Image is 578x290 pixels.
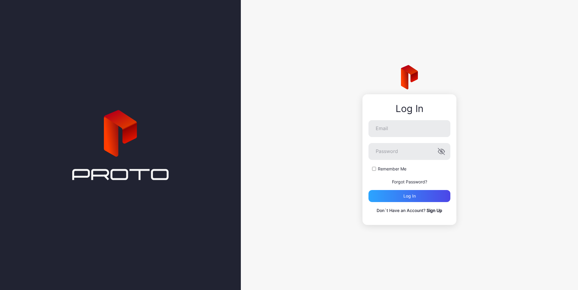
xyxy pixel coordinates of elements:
div: Log In [368,103,450,114]
input: Email [368,120,450,137]
a: Sign Up [427,208,442,213]
input: Password [368,143,450,160]
p: Don`t Have an Account? [368,207,450,214]
a: Forgot Password? [392,179,427,184]
button: Log in [368,190,450,202]
div: Log in [403,194,416,198]
label: Remember Me [378,166,406,172]
button: Password [438,148,445,155]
